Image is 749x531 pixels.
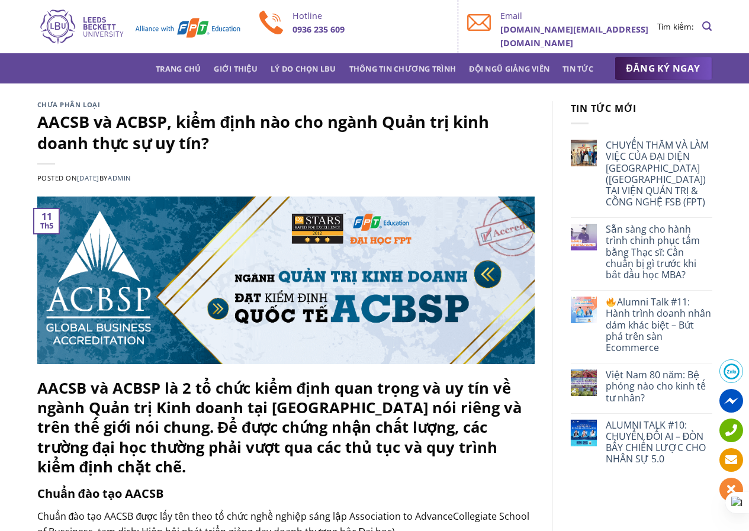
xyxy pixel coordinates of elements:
a: Sẵn sàng cho hành trình chinh phục tấm bằng Thạc sĩ: Cần chuẩn bị gì trước khi bắt đầu học MBA? [606,224,712,281]
li: Tìm kiếm: [657,20,694,33]
b: 0936 235 609 [292,24,345,35]
a: Tin tức [562,58,593,79]
img: 🔥 [606,297,616,307]
p: Hotline [292,9,449,22]
a: Giới thiệu [214,58,258,79]
a: ALUMNI TALK #10: CHUYỂN ĐỔI AI – ĐÒN BẨY CHIẾN LƯỢC CHO NHÂN SỰ 5.0 [606,420,712,465]
h1: AACSB và ACBSP, kiểm định nào cho ngành Quản trị kinh doanh thực sự uy tín? [37,111,535,153]
a: CHUYẾN THĂM VÀ LÀM VIỆC CỦA ĐẠI DIỆN [GEOGRAPHIC_DATA] ([GEOGRAPHIC_DATA]) TẠI VIỆN QUẢN TRỊ & CÔ... [606,140,712,208]
a: ĐĂNG KÝ NGAY [615,57,712,81]
a: Lý do chọn LBU [271,58,336,79]
span: Posted on [37,173,99,182]
a: Search [702,15,712,38]
a: Trang chủ [156,58,201,79]
p: Email [500,9,657,22]
a: Việt Nam 80 năm: Bệ phóng nào cho kinh tế tư nhân? [606,369,712,404]
span: by [99,173,131,182]
a: Alumni Talk #11: Hành trình doanh nhân dám khác biệt – Bứt phá trên sàn Ecommerce [606,297,712,353]
a: Chưa phân loại [37,100,101,109]
a: Đội ngũ giảng viên [469,58,549,79]
strong: Chuẩn đào tạo AACSB [37,485,163,501]
img: Thạc sĩ Quản trị kinh doanh Quốc tế [37,8,242,46]
a: [DATE] [77,173,99,182]
span: ĐĂNG KÝ NGAY [626,61,700,76]
a: Thông tin chương trình [349,58,457,79]
a: admin [108,173,131,182]
span: Tin tức mới [571,102,637,115]
h2: AACSB và ACBSP là 2 tổ chức kiểm định quan trọng và uy tín về ngành Quản trị Kinh doanh tại [GEOG... [37,378,535,477]
b: [DOMAIN_NAME][EMAIL_ADDRESS][DOMAIN_NAME] [500,24,648,49]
